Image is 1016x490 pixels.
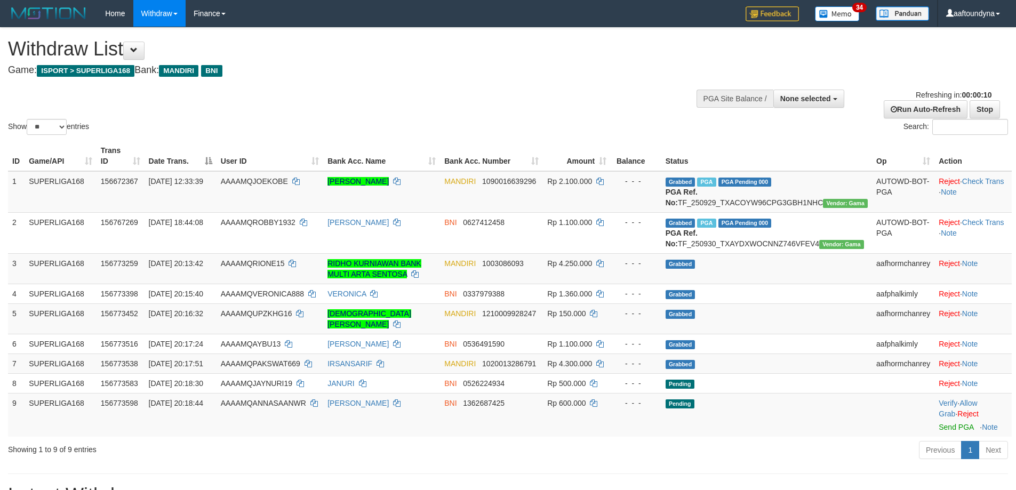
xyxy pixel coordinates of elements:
a: [PERSON_NAME] [327,340,389,348]
td: 8 [8,373,25,393]
span: BNI [444,290,457,298]
span: [DATE] 12:33:39 [149,177,203,186]
div: - - - [615,358,657,369]
th: Status [661,141,872,171]
span: [DATE] 20:17:24 [149,340,203,348]
span: Refreshing in: [916,91,991,99]
span: [DATE] 20:18:44 [149,399,203,407]
td: aafphalkimly [872,334,934,354]
a: Note [941,229,957,237]
span: Rp 2.100.000 [547,177,592,186]
td: · [934,373,1012,393]
span: AAAAMQROBBY1932 [221,218,295,227]
select: Showentries [27,119,67,135]
th: Bank Acc. Name: activate to sort column ascending [323,141,440,171]
span: Copy 1090016639296 to clipboard [482,177,536,186]
a: Reject [957,409,979,418]
a: Reject [939,309,960,318]
span: 156767269 [101,218,138,227]
th: Action [934,141,1012,171]
td: aafphalkimly [872,284,934,303]
span: Rp 600.000 [547,399,586,407]
td: SUPERLIGA168 [25,373,97,393]
span: BNI [201,65,222,77]
a: Note [962,379,978,388]
span: AAAAMQJAYNURI19 [221,379,292,388]
span: 156773583 [101,379,138,388]
label: Show entries [8,119,89,135]
span: 156773398 [101,290,138,298]
a: Note [962,309,978,318]
span: 156773452 [101,309,138,318]
span: BNI [444,399,457,407]
td: AUTOWD-BOT-PGA [872,212,934,253]
span: PGA Pending [718,178,772,187]
a: Stop [970,100,1000,118]
a: Send PGA [939,423,973,431]
th: Trans ID: activate to sort column ascending [97,141,145,171]
div: - - - [615,217,657,228]
span: BNI [444,379,457,388]
a: Note [962,259,978,268]
th: Bank Acc. Number: activate to sort column ascending [440,141,543,171]
div: Showing 1 to 9 of 9 entries [8,440,415,455]
a: Note [962,359,978,368]
td: 3 [8,253,25,284]
span: AAAAMQANNASAANWR [221,399,306,407]
td: · · [934,393,1012,437]
img: MOTION_logo.png [8,5,89,21]
span: Copy 1020013286791 to clipboard [482,359,536,368]
td: SUPERLIGA168 [25,253,97,284]
span: 156773516 [101,340,138,348]
td: · [934,253,1012,284]
a: Note [962,290,978,298]
td: SUPERLIGA168 [25,171,97,213]
td: AUTOWD-BOT-PGA [872,171,934,213]
td: aafhormchanrey [872,253,934,284]
td: SUPERLIGA168 [25,393,97,437]
span: Rp 1.100.000 [547,218,592,227]
td: 1 [8,171,25,213]
span: [DATE] 18:44:08 [149,218,203,227]
th: Date Trans.: activate to sort column descending [145,141,217,171]
div: - - - [615,258,657,269]
span: Grabbed [666,310,695,319]
b: PGA Ref. No: [666,188,698,207]
button: None selected [773,90,844,108]
td: 5 [8,303,25,334]
td: 6 [8,334,25,354]
span: Grabbed [666,360,695,369]
span: Rp 1.100.000 [547,340,592,348]
input: Search: [932,119,1008,135]
td: 2 [8,212,25,253]
a: Note [962,340,978,348]
span: Rp 500.000 [547,379,586,388]
span: BNI [444,218,457,227]
span: Grabbed [666,219,695,228]
a: IRSANSARIF [327,359,372,368]
td: TF_250929_TXACOYW96CPG3GBH1NHC [661,171,872,213]
span: Grabbed [666,290,695,299]
a: [PERSON_NAME] [327,399,389,407]
div: - - - [615,288,657,299]
span: [DATE] 20:18:30 [149,379,203,388]
span: MANDIRI [444,309,476,318]
span: [DATE] 20:16:32 [149,309,203,318]
div: - - - [615,176,657,187]
span: 156672367 [101,177,138,186]
a: Reject [939,340,960,348]
span: 156773259 [101,259,138,268]
span: Copy 0627412458 to clipboard [463,218,505,227]
span: BNI [444,340,457,348]
span: PGA Pending [718,219,772,228]
div: - - - [615,378,657,389]
span: Grabbed [666,260,695,269]
th: Game/API: activate to sort column ascending [25,141,97,171]
td: SUPERLIGA168 [25,284,97,303]
span: Vendor URL: https://trx31.1velocity.biz [823,199,868,208]
img: Button%20Memo.svg [815,6,860,21]
a: Reject [939,359,960,368]
a: Check Trans [962,177,1004,186]
span: Copy 0536491590 to clipboard [463,340,505,348]
td: · [934,284,1012,303]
